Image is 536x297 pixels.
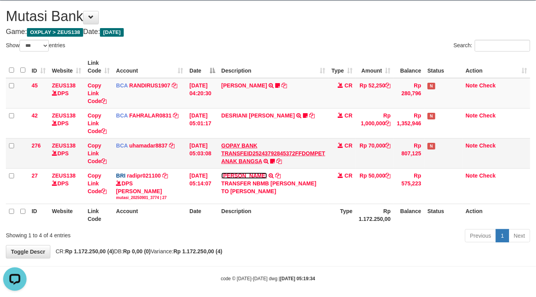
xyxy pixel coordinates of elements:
div: DPS [PERSON_NAME] [116,180,183,201]
a: Note [466,112,478,119]
a: RANDIRUS1907 [129,82,170,89]
a: Copy DANA TEGARJALERPR to clipboard [275,173,281,179]
a: Copy Link Code [87,173,107,194]
span: Has Note [427,83,435,89]
a: Copy Rp 50,000 to clipboard [385,173,391,179]
span: 42 [32,112,38,119]
th: Date: activate to sort column descending [186,56,218,78]
h1: Mutasi Bank [6,9,530,24]
label: Search: [454,40,530,52]
span: CR [345,173,353,179]
th: Description [218,204,328,226]
a: Copy Rp 1,000,000 to clipboard [385,120,391,126]
span: 276 [32,142,41,149]
div: mutasi_20250901_3774 | 27 [116,195,183,201]
th: Type [328,204,356,226]
a: Copy uhamadar8837 to clipboard [169,142,175,149]
th: Type: activate to sort column ascending [328,56,356,78]
a: Next [509,229,530,242]
th: Balance [394,204,424,226]
td: DPS [49,168,84,204]
a: Check [479,142,496,149]
th: Account: activate to sort column ascending [113,56,186,78]
small: code © [DATE]-[DATE] dwg | [221,276,315,281]
strong: Rp 0,00 (0) [123,248,151,254]
a: Copy Link Code [87,82,107,104]
span: OXPLAY > ZEUS138 [27,28,83,37]
a: Previous [465,229,496,242]
a: Copy TENNY SETIAWAN to clipboard [281,82,287,89]
td: Rp 575,223 [394,168,424,204]
td: [DATE] 04:20:30 [186,78,218,108]
strong: [DATE] 05:19:34 [280,276,315,281]
select: Showentries [20,40,49,52]
a: radipr021100 [127,173,160,179]
th: Website: activate to sort column ascending [49,56,84,78]
span: 45 [32,82,38,89]
a: Check [479,82,496,89]
td: Rp 70,000 [356,138,394,168]
td: DPS [49,78,84,108]
strong: Rp 1.172.250,00 (4) [173,248,222,254]
th: Date [186,204,218,226]
a: Copy radipr021100 to clipboard [162,173,168,179]
td: Rp 52,250 [356,78,394,108]
h4: Game: Date: [6,28,530,36]
a: Copy GOPAY BANK TRANSFEID25243792845372FFDOMPET ANAK BANGSA to clipboard [276,158,282,164]
th: Status [424,204,463,226]
td: [DATE] 05:01:17 [186,108,218,138]
span: BCA [116,112,128,119]
th: Link Code: activate to sort column ascending [84,56,113,78]
td: [DATE] 05:14:07 [186,168,218,204]
a: Check [479,112,496,119]
a: Note [466,82,478,89]
a: Copy Link Code [87,142,107,164]
a: ZEUS138 [52,142,76,149]
a: FAHRALAR0831 [129,112,171,119]
th: Amount: activate to sort column ascending [356,56,394,78]
span: CR [345,142,353,149]
div: TRANSFER NBMB [PERSON_NAME] TO [PERSON_NAME] [221,180,325,195]
td: Rp 280,796 [394,78,424,108]
td: Rp 50,000 [356,168,394,204]
span: CR [345,112,353,119]
a: Copy FAHRALAR0831 to clipboard [173,112,178,119]
a: [PERSON_NAME] [221,173,267,179]
td: Rp 807,125 [394,138,424,168]
th: Status [424,56,463,78]
span: Has Note [427,143,435,149]
th: Website [49,204,84,226]
span: CR [345,82,353,89]
a: ZEUS138 [52,82,76,89]
label: Show entries [6,40,65,52]
a: Note [466,173,478,179]
th: ID [28,204,49,226]
span: BCA [116,142,128,149]
a: Toggle Descr [6,245,50,258]
td: DPS [49,108,84,138]
th: ID: activate to sort column ascending [28,56,49,78]
button: Open LiveChat chat widget [3,3,27,27]
div: Showing 1 to 4 of 4 entries [6,228,217,239]
th: Description: activate to sort column ascending [218,56,328,78]
span: BRI [116,173,125,179]
th: Account [113,204,186,226]
span: BCA [116,82,128,89]
th: Action [463,204,530,226]
a: Copy Rp 70,000 to clipboard [385,142,391,149]
a: 1 [496,229,509,242]
a: DESRIANI [PERSON_NAME] [221,112,295,119]
span: CR: DB: Variance: [52,248,223,254]
td: DPS [49,138,84,168]
a: GOPAY BANK TRANSFEID25243792845372FFDOMPET ANAK BANGSA [221,142,325,164]
input: Search: [475,40,530,52]
th: Balance [394,56,424,78]
a: Copy Rp 52,250 to clipboard [385,82,391,89]
a: [PERSON_NAME] [221,82,267,89]
span: [DATE] [100,28,124,37]
a: Note [466,142,478,149]
th: Link Code [84,204,113,226]
td: [DATE] 05:03:08 [186,138,218,168]
a: Copy Link Code [87,112,107,134]
a: Copy RANDIRUS1907 to clipboard [172,82,177,89]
